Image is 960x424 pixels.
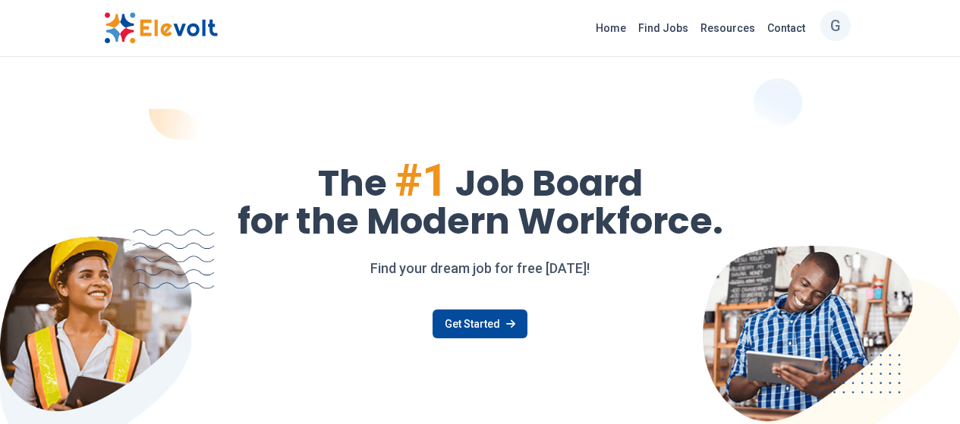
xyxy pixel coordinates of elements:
[761,16,811,40] a: Contact
[590,16,632,40] a: Home
[694,16,761,40] a: Resources
[830,7,841,45] p: G
[632,16,694,40] a: Find Jobs
[433,309,527,338] a: Get Started
[820,11,851,41] button: G
[104,158,857,240] h1: The Job Board for the Modern Workforce.
[395,153,448,207] span: #1
[104,258,857,279] p: Find your dream job for free [DATE]!
[104,12,218,44] img: Elevolt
